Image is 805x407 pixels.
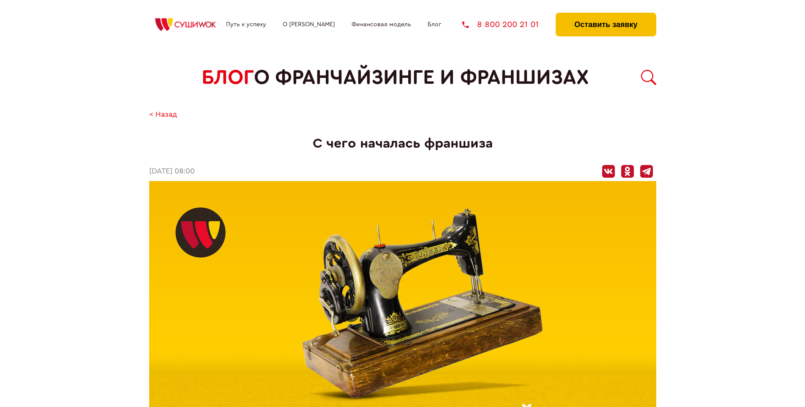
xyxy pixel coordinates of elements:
[283,21,335,28] a: О [PERSON_NAME]
[149,110,177,119] a: < Назад
[226,21,266,28] a: Путь к успеху
[477,20,539,29] span: 8 800 200 21 01
[254,66,589,89] span: о франчайзинге и франшизах
[149,167,195,176] time: [DATE] 08:00
[202,66,254,89] span: БЛОГ
[149,136,656,151] h1: С чего началась франшиза
[556,13,656,36] button: Оставить заявку
[352,21,411,28] a: Финансовая модель
[462,20,539,29] a: 8 800 200 21 01
[428,21,441,28] a: Блог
